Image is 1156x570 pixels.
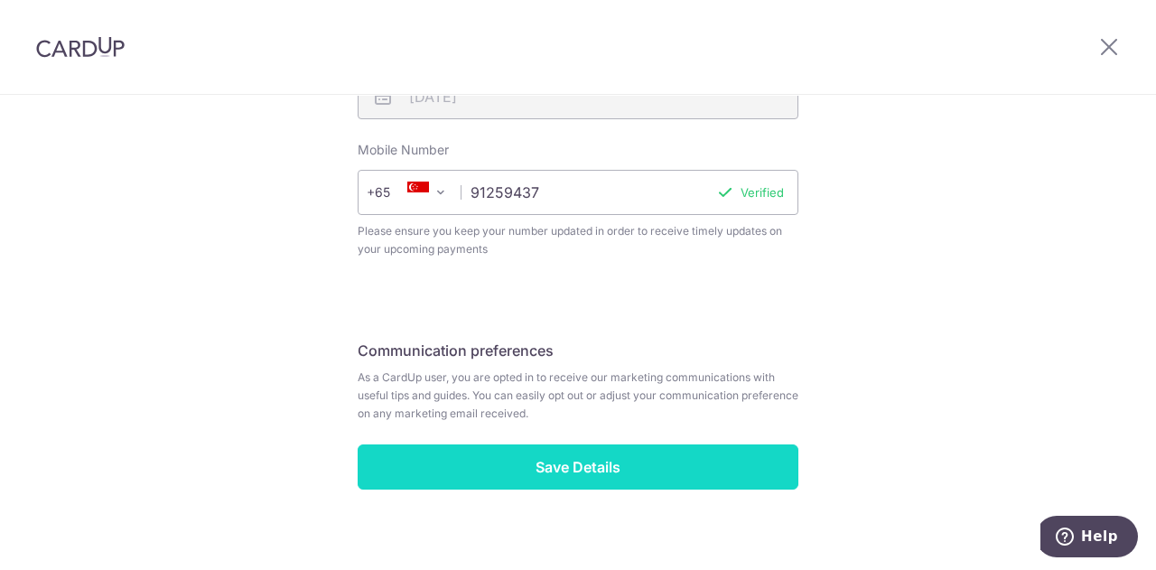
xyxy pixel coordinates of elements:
h5: Communication preferences [358,340,798,361]
span: As a CardUp user, you are opted in to receive our marketing communications with useful tips and g... [358,369,798,423]
input: Save Details [358,444,798,490]
img: CardUp [36,36,125,58]
iframe: Opens a widget where you can find more information [1040,516,1138,561]
span: +65 [372,182,415,203]
span: Please ensure you keep your number updated in order to receive timely updates on your upcoming pa... [358,222,798,258]
span: +65 [367,182,415,203]
label: Mobile Number [358,141,449,159]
